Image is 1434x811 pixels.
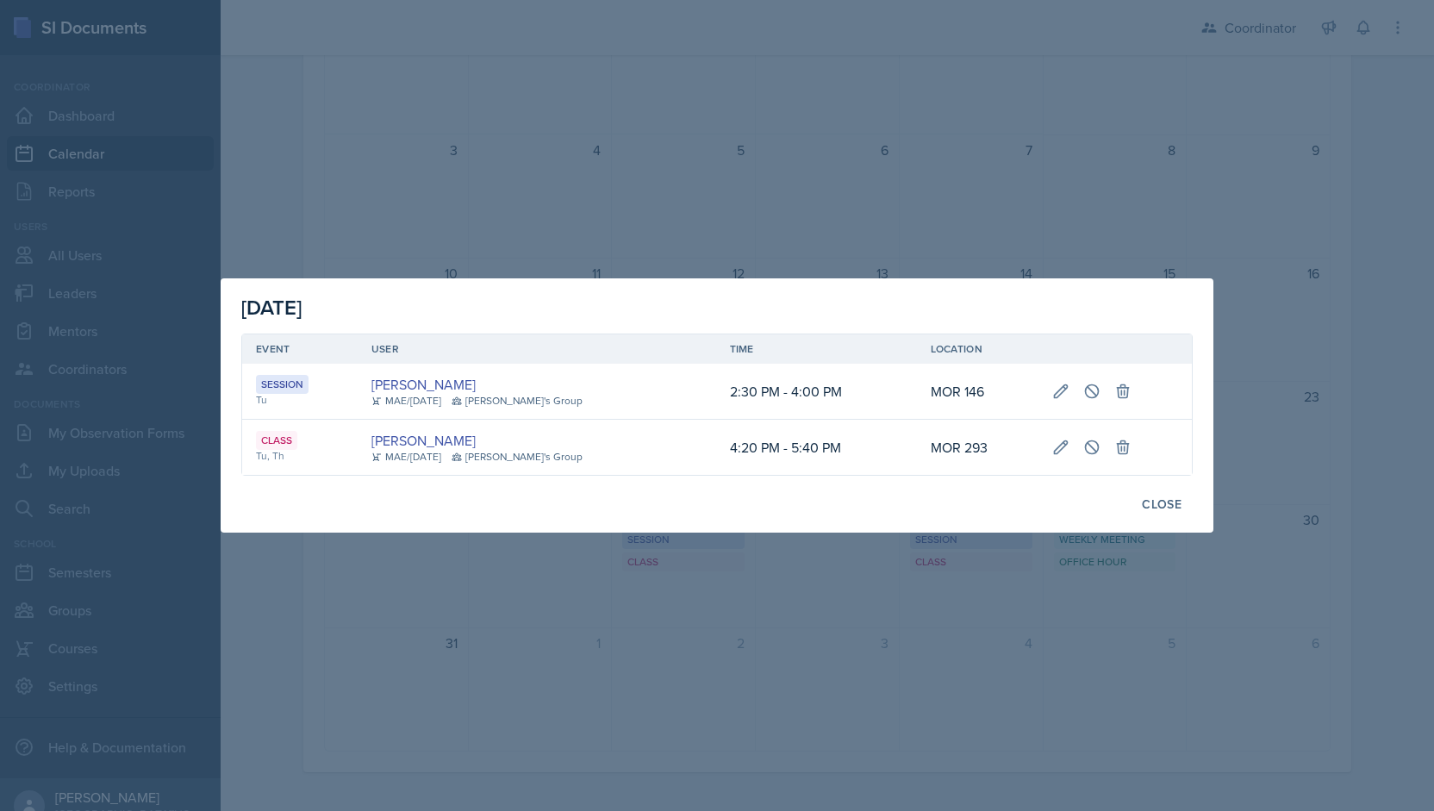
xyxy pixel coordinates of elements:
[256,392,344,408] div: Tu
[1142,497,1181,511] div: Close
[241,292,1193,323] div: [DATE]
[371,374,476,395] a: [PERSON_NAME]
[358,334,716,364] th: User
[716,334,917,364] th: Time
[1131,490,1193,519] button: Close
[256,448,344,464] div: Tu, Th
[256,375,309,394] div: Session
[242,334,358,364] th: Event
[716,420,917,475] td: 4:20 PM - 5:40 PM
[452,449,583,465] div: [PERSON_NAME]'s Group
[452,393,583,409] div: [PERSON_NAME]'s Group
[256,431,297,450] div: Class
[371,393,441,409] div: MAE/[DATE]
[917,420,1038,475] td: MOR 293
[371,449,441,465] div: MAE/[DATE]
[917,334,1038,364] th: Location
[917,364,1038,420] td: MOR 146
[716,364,917,420] td: 2:30 PM - 4:00 PM
[371,430,476,451] a: [PERSON_NAME]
